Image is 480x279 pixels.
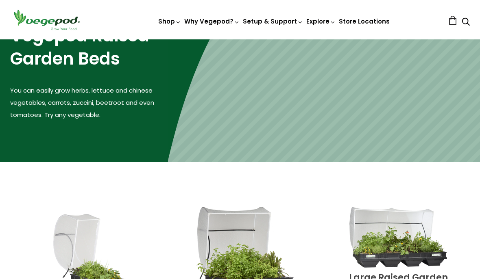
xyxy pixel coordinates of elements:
a: Explore [306,17,336,26]
img: Large Raised Garden Bed with Canopy [349,207,447,268]
img: Vegepod [10,8,83,31]
a: Store Locations [339,17,390,26]
a: Why Vegepod? [184,17,240,26]
a: Setup & Support [243,17,303,26]
h2: Vegepod Raised Garden Beds [10,24,168,70]
a: Shop [158,17,181,26]
p: You can easily grow herbs, lettuce and chinese vegetables, carrots, zuccini, beetroot and even to... [10,84,168,121]
a: Search [462,18,470,27]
